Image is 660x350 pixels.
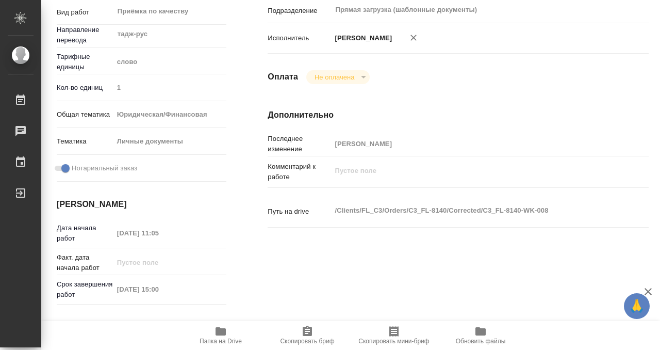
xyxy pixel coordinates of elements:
[72,163,137,173] span: Нотариальный заказ
[268,33,331,43] p: Исполнитель
[113,255,204,270] input: Пустое поле
[113,282,204,297] input: Пустое поле
[264,321,351,350] button: Скопировать бриф
[57,136,113,147] p: Тематика
[456,338,506,345] span: Обновить файлы
[113,133,227,150] div: Личные документы
[113,106,227,123] div: Юридическая/Финансовая
[331,33,392,43] p: [PERSON_NAME]
[437,321,524,350] button: Обновить файлы
[268,162,331,182] p: Комментарий к работе
[358,338,429,345] span: Скопировать мини-бриф
[331,202,617,219] textarea: /Clients/FL_C3/Orders/C3_FL-8140/Corrected/C3_FL-8140-WK-008
[113,53,227,71] div: слово
[268,71,298,83] h4: Оплата
[57,83,113,93] p: Кол-во единиц
[113,80,227,95] input: Пустое поле
[57,25,113,45] p: Направление перевода
[57,223,113,244] p: Дата начала работ
[57,319,113,340] p: Факт. срок заверш. работ
[351,321,437,350] button: Скопировать мини-бриф
[280,338,334,345] span: Скопировать бриф
[57,109,113,120] p: Общая тематика
[624,293,650,319] button: 🙏
[268,109,649,121] h4: Дополнительно
[200,338,242,345] span: Папка на Drive
[57,52,113,72] p: Тарифные единицы
[57,252,113,273] p: Факт. дата начала работ
[268,6,331,16] p: Подразделение
[57,279,113,300] p: Срок завершения работ
[113,226,204,241] input: Пустое поле
[331,136,617,151] input: Пустое поле
[628,295,646,317] span: 🙏
[57,198,226,211] h4: [PERSON_NAME]
[57,7,113,18] p: Вид работ
[177,321,264,350] button: Папка на Drive
[306,70,370,84] div: Не оплачена
[402,26,425,49] button: Удалить исполнителя
[311,73,357,82] button: Не оплачена
[268,134,331,154] p: Последнее изменение
[268,206,331,217] p: Путь на drive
